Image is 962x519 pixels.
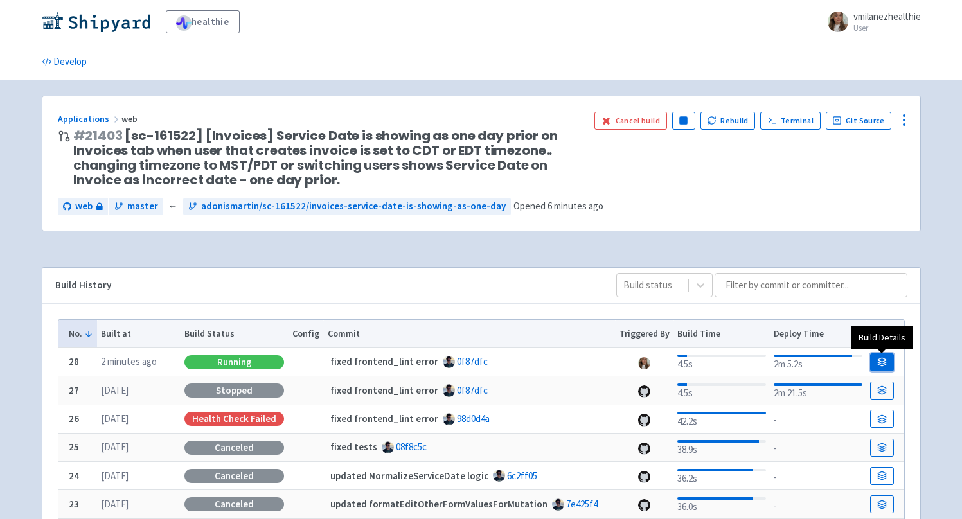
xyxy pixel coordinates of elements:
[289,320,324,348] th: Config
[109,198,163,215] a: master
[101,441,129,453] time: [DATE]
[760,112,820,130] a: Terminal
[677,352,765,372] div: 4.5s
[870,410,893,428] a: Build Details
[774,439,862,456] div: -
[677,495,765,515] div: 36.0s
[770,320,866,348] th: Deploy Time
[101,355,157,367] time: 2 minutes ago
[58,198,108,215] a: web
[774,381,862,401] div: 2m 21.5s
[677,466,765,486] div: 36.2s
[672,112,695,130] button: Pause
[168,199,178,214] span: ←
[700,112,756,130] button: Rebuild
[820,12,921,32] a: vmilanezhealthie User
[101,470,129,482] time: [DATE]
[774,352,862,372] div: 2m 5.2s
[184,441,284,455] div: Canceled
[69,384,79,396] b: 27
[42,12,150,32] img: Shipyard logo
[184,497,284,511] div: Canceled
[566,498,598,510] a: 7e425f4
[69,498,79,510] b: 23
[127,199,158,214] span: master
[184,383,284,398] div: Stopped
[55,278,596,293] div: Build History
[330,412,438,425] strong: fixed frontend_lint error
[69,412,79,425] b: 26
[184,355,284,369] div: Running
[101,384,129,396] time: [DATE]
[121,113,139,125] span: web
[774,410,862,428] div: -
[330,498,548,510] strong: updated formatEditOtherFormValuesForMutation
[69,470,79,482] b: 24
[457,355,488,367] a: 0f87dfc
[330,355,438,367] strong: fixed frontend_lint error
[330,470,488,482] strong: updated NormalizeServiceDate logic
[75,199,93,214] span: web
[184,412,284,426] div: Health check failed
[184,469,284,483] div: Canceled
[774,468,862,485] div: -
[97,320,181,348] th: Built at
[870,439,893,457] a: Build Details
[853,24,921,32] small: User
[457,412,490,425] a: 98d0d4a
[853,10,921,22] span: vmilanezhealthie
[101,412,129,425] time: [DATE]
[73,128,585,188] span: [sc-161522] [Invoices] Service Date is showing as one day prior on Invoices tab when user that cr...
[58,113,121,125] a: Applications
[101,498,129,510] time: [DATE]
[166,10,240,33] a: healthie
[330,384,438,396] strong: fixed frontend_lint error
[507,470,537,482] a: 6c2ff05
[457,384,488,396] a: 0f87dfc
[677,409,765,429] div: 42.2s
[513,200,603,212] span: Opened
[615,320,673,348] th: Triggered By
[201,199,506,214] span: adonismartin/sc-161522/invoices-service-date-is-showing-as-one-day
[69,327,93,340] button: No.
[69,355,79,367] b: 28
[69,441,79,453] b: 25
[673,320,770,348] th: Build Time
[826,112,892,130] a: Git Source
[870,467,893,485] a: Build Details
[870,382,893,400] a: Build Details
[330,441,377,453] strong: fixed tests
[870,495,893,513] a: Build Details
[323,320,615,348] th: Commit
[870,353,893,371] a: Build Details
[396,441,427,453] a: 08f8c5c
[181,320,289,348] th: Build Status
[774,496,862,513] div: -
[42,44,87,80] a: Develop
[73,127,123,145] a: #21403
[548,200,603,212] time: 6 minutes ago
[677,437,765,457] div: 38.9s
[594,112,667,130] button: Cancel build
[677,381,765,401] div: 4.5s
[715,273,907,297] input: Filter by commit or committer...
[183,198,511,215] a: adonismartin/sc-161522/invoices-service-date-is-showing-as-one-day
